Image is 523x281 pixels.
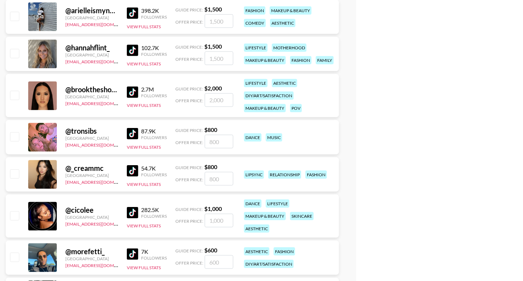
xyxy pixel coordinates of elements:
[141,128,167,135] div: 87.9K
[244,212,286,220] div: makeup & beauty
[175,7,203,13] span: Guide Price:
[205,135,233,148] input: 800
[141,44,167,51] div: 102.7K
[127,128,138,139] img: TikTok
[127,8,138,19] img: TikTok
[204,205,222,212] strong: $ 1,000
[141,7,167,14] div: 398.2K
[305,171,327,179] div: fashion
[175,98,203,103] span: Offer Price:
[127,223,161,228] button: View Full Stats
[175,177,203,182] span: Offer Price:
[272,79,297,87] div: aesthetic
[175,207,203,212] span: Guide Price:
[204,85,222,92] strong: $ 2,000
[290,56,312,64] div: fashion
[244,133,261,142] div: dance
[175,140,203,145] span: Offer Price:
[141,165,167,172] div: 54.7K
[65,173,118,178] div: [GEOGRAPHIC_DATA]
[65,94,118,99] div: [GEOGRAPHIC_DATA]
[244,247,269,256] div: aesthetic
[175,19,203,25] span: Offer Price:
[175,44,203,50] span: Guide Price:
[244,199,261,208] div: dance
[141,14,167,20] div: Followers
[65,6,118,15] div: @ arielleismynam3
[65,85,118,94] div: @ brooktheshopaholic
[141,206,167,213] div: 282.5K
[244,92,294,100] div: diy/art/satisfaction
[205,14,233,28] input: 1,500
[175,56,203,62] span: Offer Price:
[141,51,167,57] div: Followers
[270,6,312,15] div: makeup & beauty
[65,43,118,52] div: @ hannahflint_
[244,79,268,87] div: lifestyle
[65,215,118,220] div: [GEOGRAPHIC_DATA]
[65,127,118,135] div: @ tronsibs
[204,247,217,253] strong: $ 600
[65,141,137,148] a: [EMAIL_ADDRESS][DOMAIN_NAME]
[141,213,167,219] div: Followers
[244,6,265,15] div: fashion
[175,260,203,266] span: Offer Price:
[272,44,307,52] div: motherhood
[65,20,137,27] a: [EMAIL_ADDRESS][DOMAIN_NAME]
[204,43,222,50] strong: $ 1,500
[127,103,161,108] button: View Full Stats
[127,61,161,66] button: View Full Stats
[175,218,203,224] span: Offer Price:
[65,247,118,256] div: @ morefetti_
[127,182,161,187] button: View Full Stats
[65,135,118,141] div: [GEOGRAPHIC_DATA]
[290,212,314,220] div: skincare
[65,15,118,20] div: [GEOGRAPHIC_DATA]
[141,86,167,93] div: 2.7M
[244,56,286,64] div: makeup & beauty
[268,171,301,179] div: relationship
[65,58,137,64] a: [EMAIL_ADDRESS][DOMAIN_NAME]
[65,261,137,268] a: [EMAIL_ADDRESS][DOMAIN_NAME]
[244,104,286,112] div: makeup & beauty
[175,128,203,133] span: Guide Price:
[127,45,138,56] img: TikTok
[204,163,217,170] strong: $ 800
[316,56,334,64] div: family
[205,255,233,269] input: 600
[127,248,138,260] img: TikTok
[127,144,161,150] button: View Full Stats
[141,172,167,177] div: Followers
[141,135,167,140] div: Followers
[127,207,138,218] img: TikTok
[244,225,269,233] div: aesthetic
[244,44,268,52] div: lifestyle
[127,87,138,98] img: TikTok
[205,93,233,107] input: 2,000
[65,256,118,261] div: [GEOGRAPHIC_DATA]
[205,172,233,186] input: 800
[141,248,167,255] div: 7K
[127,24,161,29] button: View Full Stats
[127,265,161,270] button: View Full Stats
[204,126,217,133] strong: $ 800
[204,6,222,13] strong: $ 1,500
[175,248,203,253] span: Guide Price:
[65,52,118,58] div: [GEOGRAPHIC_DATA]
[175,86,203,92] span: Guide Price:
[244,19,266,27] div: comedy
[205,51,233,65] input: 1,500
[270,19,295,27] div: aesthetic
[244,171,264,179] div: lipsync
[65,206,118,215] div: @ cicolee
[65,220,137,227] a: [EMAIL_ADDRESS][DOMAIN_NAME]
[266,133,282,142] div: music
[266,199,289,208] div: lifestyle
[290,104,302,112] div: pov
[65,164,118,173] div: @ _creammc
[141,93,167,98] div: Followers
[65,178,137,185] a: [EMAIL_ADDRESS][DOMAIN_NAME]
[127,165,138,177] img: TikTok
[65,99,137,106] a: [EMAIL_ADDRESS][DOMAIN_NAME]
[205,214,233,227] input: 1,000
